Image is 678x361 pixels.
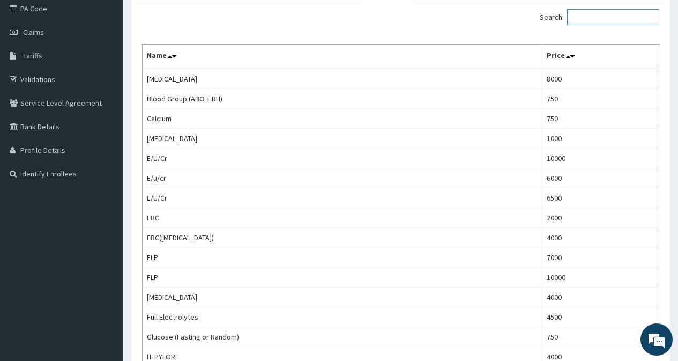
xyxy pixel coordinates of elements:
[143,129,542,149] td: [MEDICAL_DATA]
[542,307,659,327] td: 4500
[567,9,659,25] input: Search:
[23,51,42,61] span: Tariffs
[542,268,659,288] td: 10000
[540,9,659,25] label: Search:
[143,149,542,168] td: E/U/Cr
[143,307,542,327] td: Full Electrolytes
[56,60,180,74] div: Chat with us now
[143,69,542,89] td: [MEDICAL_DATA]
[542,168,659,188] td: 6000
[542,129,659,149] td: 1000
[143,188,542,208] td: E/U/Cr
[542,248,659,268] td: 7000
[542,208,659,228] td: 2000
[542,69,659,89] td: 8000
[143,327,542,347] td: Glucose (Fasting or Random)
[542,109,659,129] td: 750
[62,110,148,219] span: We're online!
[143,89,542,109] td: Blood Group (ABO + RH)
[143,208,542,228] td: FBC
[143,168,542,188] td: E/u/cr
[5,244,204,282] textarea: Type your message and hit 'Enter'
[143,109,542,129] td: Calcium
[143,45,542,69] th: Name
[542,288,659,307] td: 4000
[542,327,659,347] td: 750
[542,45,659,69] th: Price
[542,188,659,208] td: 6500
[542,228,659,248] td: 4000
[20,54,43,80] img: d_794563401_company_1708531726252_794563401
[542,89,659,109] td: 750
[542,149,659,168] td: 10000
[23,27,44,37] span: Claims
[143,248,542,268] td: FLP
[143,228,542,248] td: FBC([MEDICAL_DATA])
[143,288,542,307] td: [MEDICAL_DATA]
[176,5,202,31] div: Minimize live chat window
[143,268,542,288] td: FLP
